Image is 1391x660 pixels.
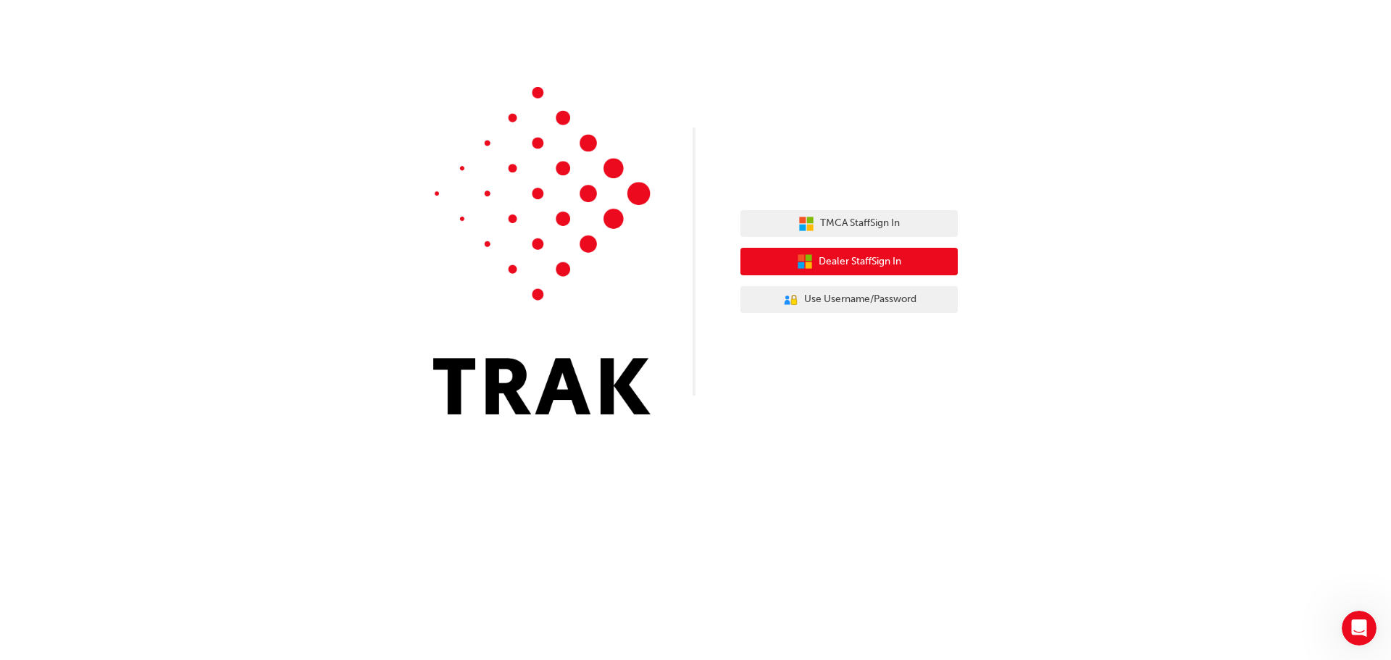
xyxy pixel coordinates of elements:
[804,291,916,308] span: Use Username/Password
[1342,611,1377,646] iframe: Intercom live chat
[433,87,651,414] img: Trak
[740,248,958,275] button: Dealer StaffSign In
[740,286,958,314] button: Use Username/Password
[740,210,958,238] button: TMCA StaffSign In
[820,215,900,232] span: TMCA Staff Sign In
[819,254,901,270] span: Dealer Staff Sign In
